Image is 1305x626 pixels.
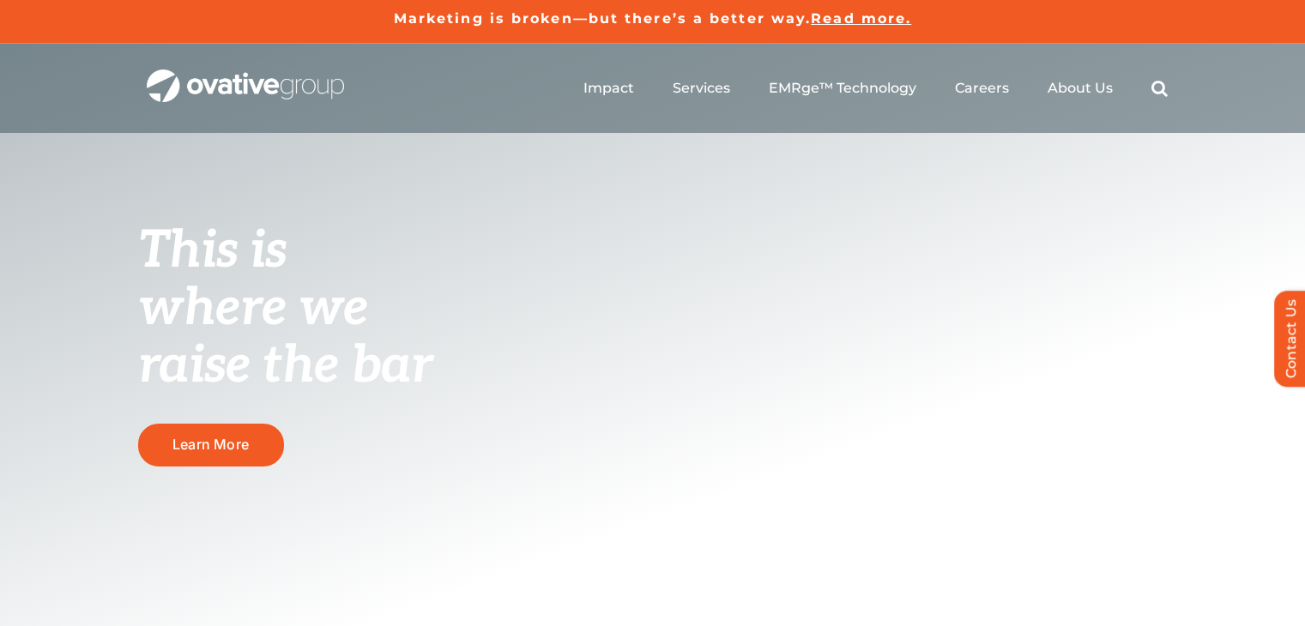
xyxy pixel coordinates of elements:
nav: Menu [583,61,1168,116]
a: About Us [1048,80,1113,97]
span: where we raise the bar [138,278,432,397]
a: Services [673,80,730,97]
span: Learn More [172,436,249,453]
a: Read more. [811,10,911,27]
a: OG_Full_horizontal_WHT [147,68,344,84]
a: EMRge™ Technology [769,80,916,97]
a: Impact [583,80,634,97]
a: Learn More [138,424,284,466]
a: Marketing is broken—but there’s a better way. [394,10,812,27]
a: Search [1151,80,1168,97]
a: Careers [955,80,1009,97]
span: This is [138,220,287,282]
